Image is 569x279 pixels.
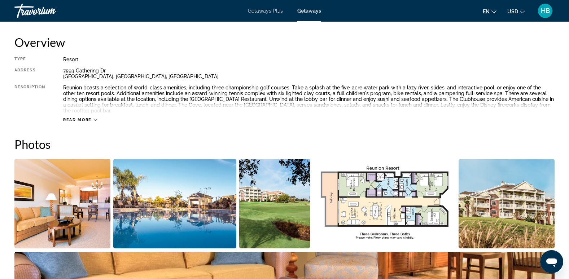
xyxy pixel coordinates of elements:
[541,7,550,14] span: HB
[14,85,45,114] div: Description
[483,6,496,17] button: Change language
[14,1,87,20] a: Travorium
[483,9,490,14] span: en
[63,117,97,123] button: Read more
[297,8,321,14] a: Getaways
[540,250,563,273] iframe: Button to launch messaging window
[239,159,310,249] button: Open full-screen image slider
[14,68,45,79] div: Address
[507,6,525,17] button: Change currency
[313,159,456,249] button: Open full-screen image slider
[63,68,555,79] div: 7593 Gathering Dr [GEOGRAPHIC_DATA], [GEOGRAPHIC_DATA], [GEOGRAPHIC_DATA]
[14,35,555,49] h2: Overview
[63,57,555,62] div: Resort
[113,159,236,249] button: Open full-screen image slider
[63,85,555,114] div: Reunion boasts a selection of world-class amenities, including three championship golf courses. T...
[63,118,92,122] span: Read more
[507,9,518,14] span: USD
[536,3,555,18] button: User Menu
[14,57,45,62] div: Type
[14,137,555,151] h2: Photos
[14,159,110,249] button: Open full-screen image slider
[248,8,283,14] a: Getaways Plus
[459,159,555,249] button: Open full-screen image slider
